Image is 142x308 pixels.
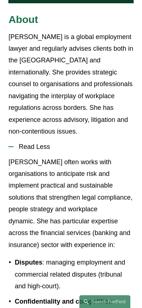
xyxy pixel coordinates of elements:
p: [PERSON_NAME] often works with organisations to anticipate risk and implement practical and susta... [8,156,133,251]
strong: Confidentiality and competition [15,298,113,305]
strong: Disputes [15,259,42,266]
p: [PERSON_NAME] is a global employment lawyer and regularly advises clients both in the [GEOGRAPHIC... [8,31,133,138]
span: Read Less [13,143,133,151]
button: Read Less [8,138,133,156]
p: : managing employment and commercial related disputes (tribunal and high-court). [15,257,133,292]
a: Search this site [79,295,130,308]
span: About [8,14,38,25]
